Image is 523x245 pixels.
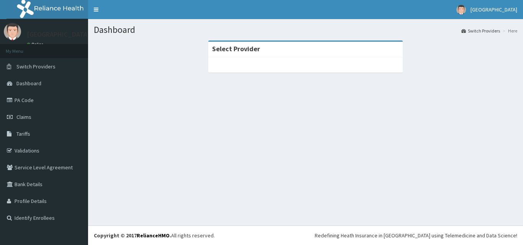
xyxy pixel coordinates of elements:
strong: Select Provider [212,44,260,53]
img: User Image [456,5,466,15]
p: [GEOGRAPHIC_DATA] [27,31,90,38]
span: Claims [16,114,31,120]
a: Online [27,42,45,47]
span: Dashboard [16,80,41,87]
span: Tariffs [16,130,30,137]
span: [GEOGRAPHIC_DATA] [471,6,517,13]
h1: Dashboard [94,25,517,35]
div: Redefining Heath Insurance in [GEOGRAPHIC_DATA] using Telemedicine and Data Science! [315,232,517,239]
a: Switch Providers [461,28,500,34]
img: User Image [4,23,21,40]
span: Switch Providers [16,63,56,70]
strong: Copyright © 2017 . [94,232,171,239]
footer: All rights reserved. [88,226,523,245]
li: Here [501,28,517,34]
a: RelianceHMO [137,232,170,239]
